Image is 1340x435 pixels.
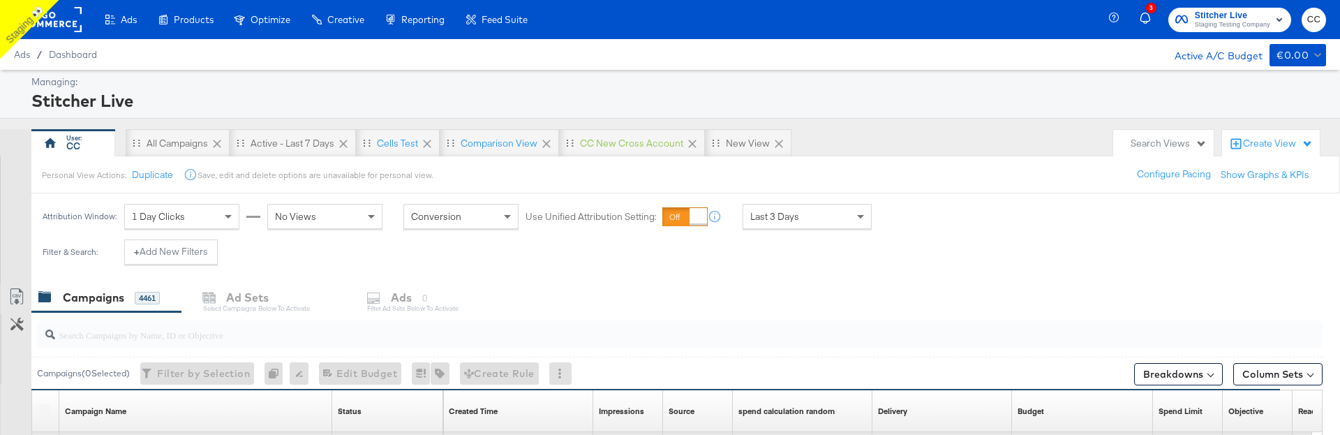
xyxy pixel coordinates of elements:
a: The tool used to create this campaign. (StitcherAds Internal Only) [669,406,694,417]
div: Campaigns ( 0 Selected) [37,367,130,380]
a: Your campaign's objective. [1228,406,1263,417]
button: Column Sets [1233,363,1323,385]
div: Create View [1243,137,1313,151]
div: Spend Limit [1159,406,1203,417]
button: Stitcher LiveStaging Testing Company [1168,8,1291,32]
div: Objective [1228,406,1263,417]
span: Reporting [401,14,445,25]
label: Use Unified Attribution Setting: [526,210,657,223]
div: Save, edit and delete options are unavailable for personal view. [198,170,433,181]
span: Stitcher Live [1195,8,1270,23]
span: Ads [121,14,137,25]
div: Personal View Actions: [42,170,126,181]
a: If set, this is the maximum spend for your campaign. [1159,406,1203,417]
div: Search Views [1131,137,1207,150]
a: The time at which your campaign was created. [449,406,498,417]
div: Active A/C Budget [1160,44,1263,65]
div: Drag to reorder tab [447,139,454,147]
span: Feed Suite [482,14,528,25]
button: Show Graphs & KPIs [1221,168,1309,182]
div: Drag to reorder tab [237,139,244,147]
span: Conversion [411,210,461,223]
span: CC [1307,12,1320,28]
div: 0 [265,362,290,385]
span: / [30,49,49,60]
div: Stitcher Live [31,89,1323,112]
span: Optimize [251,14,290,25]
div: 3 [1146,3,1156,13]
a: Your campaign name. [65,406,126,417]
strong: + [134,245,140,258]
div: Delivery [878,406,907,417]
div: Status [338,406,362,417]
button: Configure Pacing [1127,162,1221,187]
div: Comparison View [461,137,537,150]
div: Reach [1298,406,1320,417]
button: Duplicate [132,168,173,182]
div: 4461 [135,292,160,304]
div: Drag to reorder tab [133,139,140,147]
div: CC New cross account [580,137,683,150]
a: The maximum amount you're willing to spend on your ads, on average each day or over the lifetime ... [1018,406,1044,417]
div: €0.00 [1276,47,1309,64]
a: Dashboard [49,49,97,60]
button: €0.00 [1270,44,1326,66]
div: Drag to reorder tab [712,139,720,147]
div: Filter & Search: [42,247,98,257]
div: Budget [1018,406,1044,417]
span: Staging Testing Company [1195,20,1270,31]
span: No Views [275,210,316,223]
button: Breakdowns [1134,363,1223,385]
span: Creative [327,14,364,25]
span: Products [174,14,214,25]
div: Campaign Name [65,406,126,417]
button: 3 [1138,6,1161,34]
input: Search Campaigns by Name, ID or Objective [55,316,1205,343]
a: spend calculation random [738,406,835,417]
div: Cells test [377,137,418,150]
div: Managing: [31,75,1323,89]
button: CC [1302,8,1326,32]
div: All Campaigns [147,137,208,150]
div: Campaigns [63,290,124,306]
a: Shows the current state of your Ad Campaign. [338,406,362,417]
button: +Add New Filters [124,239,218,265]
span: 1 Day Clicks [132,210,185,223]
div: Attribution Window: [42,212,117,221]
div: New View [726,137,770,150]
div: Created Time [449,406,498,417]
div: Drag to reorder tab [566,139,574,147]
a: The number of people your ad was served to. [1298,406,1320,417]
div: Impressions [599,406,644,417]
span: Ads [14,49,30,60]
div: CC [66,140,80,153]
a: Reflects the ability of your Ad Campaign to achieve delivery based on ad states, schedule and bud... [878,406,907,417]
a: The number of times your ad was served. On mobile apps an ad is counted as served the first time ... [599,406,644,417]
div: Drag to reorder tab [363,139,371,147]
div: Active - Last 7 Days [251,137,334,150]
div: Source [669,406,694,417]
span: Last 3 Days [750,210,799,223]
